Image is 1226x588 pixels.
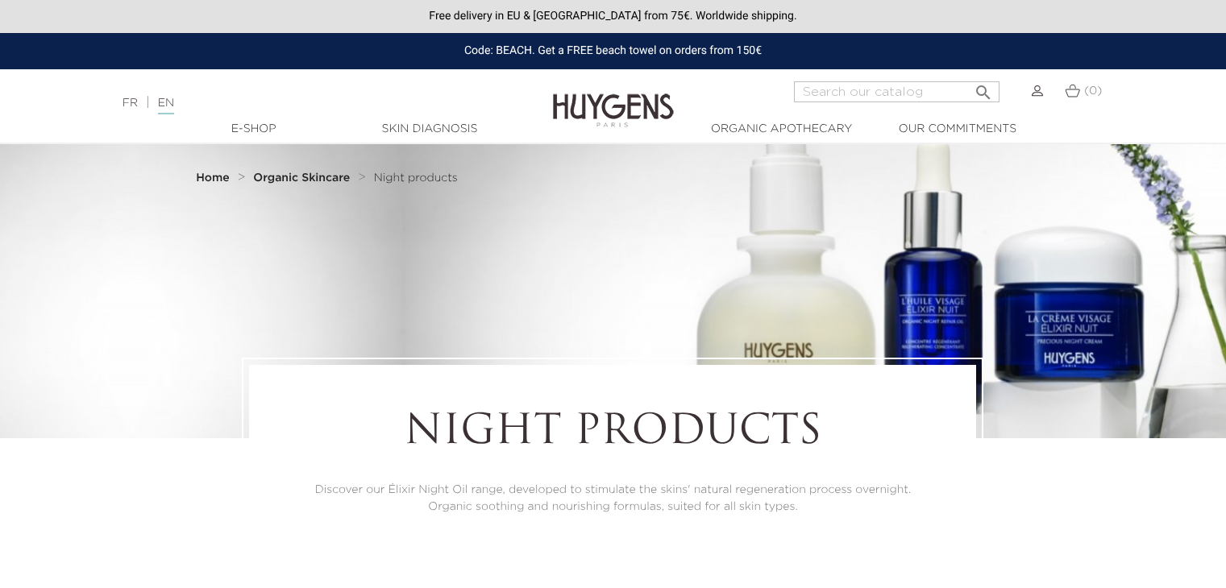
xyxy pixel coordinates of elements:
a: Skin Diagnosis [349,121,510,138]
span: Night products [374,172,458,184]
button:  [969,77,998,98]
div: | [114,93,499,113]
strong: Organic Skincare [253,172,350,184]
a: Our commitments [877,121,1038,138]
p: Discover our Élixir Night Oil range, developed to stimulate the skins' natural regeneration proce... [293,482,932,516]
a: Organic Apothecary [701,121,862,138]
a: EN [158,97,174,114]
a: FR [123,97,138,109]
a: Organic Skincare [253,172,354,184]
a: Home [196,172,233,184]
img: Huygens [553,68,674,130]
span: (0) [1084,85,1102,97]
h1: Night products [293,409,932,458]
a: E-Shop [173,121,335,138]
strong: Home [196,172,230,184]
a: Night products [374,172,458,184]
input: Search [794,81,1000,102]
i:  [974,78,993,97]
